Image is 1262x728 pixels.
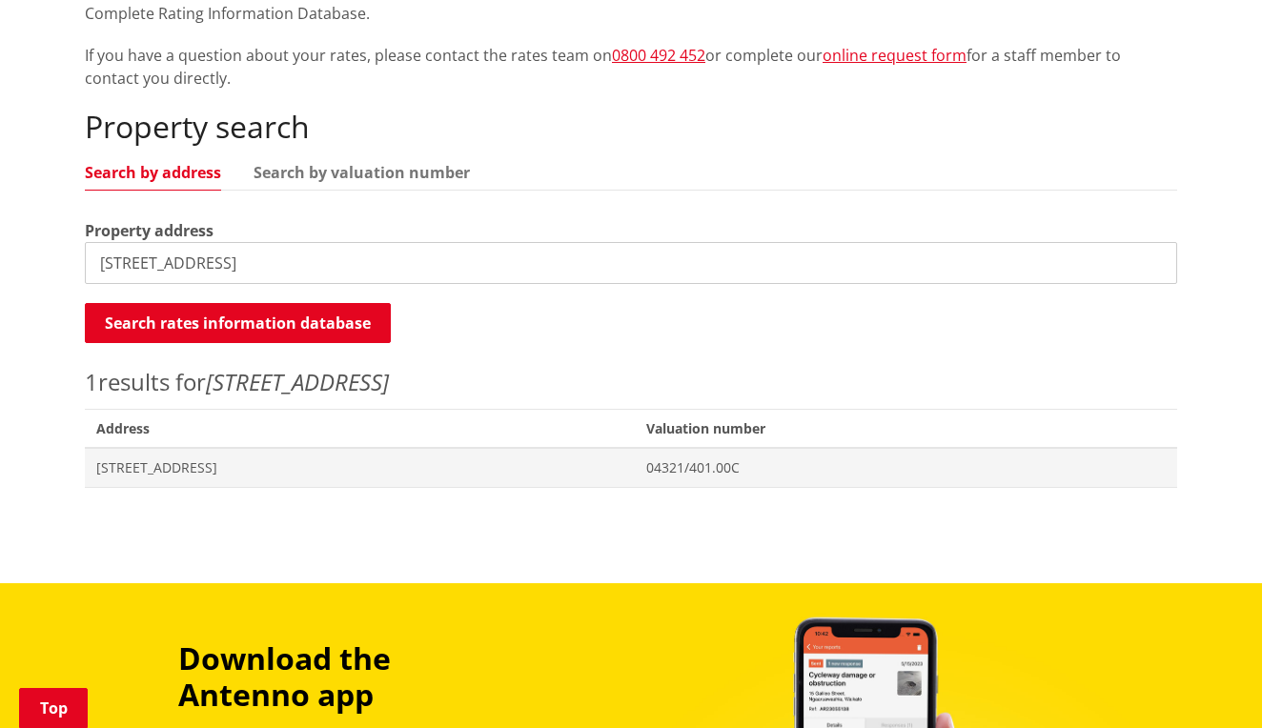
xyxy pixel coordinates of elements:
input: e.g. Duke Street NGARUAWAHIA [85,242,1177,284]
em: [STREET_ADDRESS] [206,366,389,397]
p: If you have a question about your rates, please contact the rates team on or complete our for a s... [85,44,1177,90]
span: 1 [85,366,98,397]
a: Top [19,688,88,728]
label: Property address [85,219,214,242]
p: results for [85,365,1177,399]
span: 04321/401.00C [646,458,1166,477]
a: online request form [823,45,967,66]
span: Valuation number [635,409,1177,448]
a: [STREET_ADDRESS] 04321/401.00C [85,448,1177,487]
h2: Property search [85,109,1177,145]
iframe: Messenger Launcher [1174,648,1243,717]
a: Search by address [85,165,221,180]
h3: Download the Antenno app [178,640,523,714]
a: 0800 492 452 [612,45,705,66]
button: Search rates information database [85,303,391,343]
a: Search by valuation number [254,165,470,180]
span: Address [85,409,635,448]
span: [STREET_ADDRESS] [96,458,623,477]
